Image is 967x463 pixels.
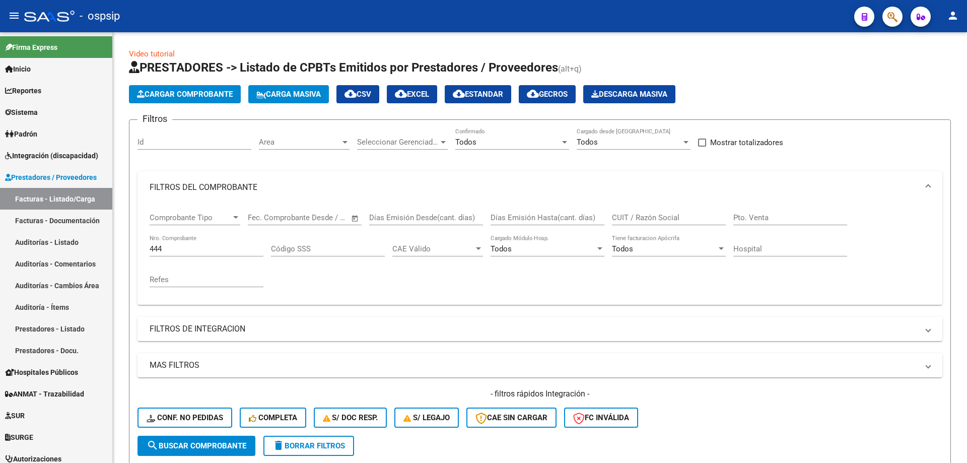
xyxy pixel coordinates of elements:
[129,49,175,58] a: Video tutorial
[933,429,957,453] iframe: Intercom live chat
[394,408,459,428] button: S/ legajo
[577,138,598,147] span: Todos
[564,408,638,428] button: FC Inválida
[137,204,942,305] div: FILTROS DEL COMPROBANTE
[137,436,255,456] button: Buscar Comprobante
[455,138,476,147] span: Todos
[150,213,231,222] span: Comprobante Tipo
[137,317,942,341] mat-expansion-panel-header: FILTROS DE INTEGRACION
[336,85,379,103] button: CSV
[527,88,539,100] mat-icon: cloud_download
[5,367,78,378] span: Hospitales Públicos
[344,90,371,99] span: CSV
[5,410,25,421] span: SUR
[5,172,97,183] span: Prestadores / Proveedores
[80,5,120,27] span: - ospsip
[392,244,474,253] span: CAE Válido
[583,85,675,103] button: Descarga Masiva
[137,112,172,126] h3: Filtros
[387,85,437,103] button: EXCEL
[8,10,20,22] mat-icon: menu
[573,413,629,422] span: FC Inválida
[403,413,450,422] span: S/ legajo
[249,413,297,422] span: Completa
[147,413,223,422] span: Conf. no pedidas
[137,90,233,99] span: Cargar Comprobante
[5,432,33,443] span: SURGE
[314,408,387,428] button: S/ Doc Resp.
[263,436,354,456] button: Borrar Filtros
[129,85,241,103] button: Cargar Comprobante
[272,441,345,450] span: Borrar Filtros
[445,85,511,103] button: Estandar
[357,138,439,147] span: Seleccionar Gerenciador
[947,10,959,22] mat-icon: person
[591,90,667,99] span: Descarga Masiva
[248,213,289,222] input: Fecha inicio
[298,213,347,222] input: Fecha fin
[5,42,57,53] span: Firma Express
[583,85,675,103] app-download-masive: Descarga masiva de comprobantes (adjuntos)
[248,85,329,103] button: Carga Masiva
[137,408,232,428] button: Conf. no pedidas
[137,388,942,400] h4: - filtros rápidos Integración -
[558,64,582,74] span: (alt+q)
[272,439,285,451] mat-icon: delete
[527,90,568,99] span: Gecros
[453,90,503,99] span: Estandar
[5,63,31,75] span: Inicio
[453,88,465,100] mat-icon: cloud_download
[350,213,361,224] button: Open calendar
[519,85,576,103] button: Gecros
[5,85,41,96] span: Reportes
[710,137,783,149] span: Mostrar totalizadores
[5,150,98,161] span: Integración (discapacidad)
[344,88,357,100] mat-icon: cloud_download
[395,90,429,99] span: EXCEL
[5,107,38,118] span: Sistema
[240,408,306,428] button: Completa
[150,323,918,335] mat-panel-title: FILTROS DE INTEGRACION
[491,244,512,253] span: Todos
[137,353,942,377] mat-expansion-panel-header: MAS FILTROS
[147,439,159,451] mat-icon: search
[256,90,321,99] span: Carga Masiva
[147,441,246,450] span: Buscar Comprobante
[466,408,557,428] button: CAE SIN CARGAR
[150,360,918,371] mat-panel-title: MAS FILTROS
[475,413,547,422] span: CAE SIN CARGAR
[5,128,37,140] span: Padrón
[323,413,378,422] span: S/ Doc Resp.
[150,182,918,193] mat-panel-title: FILTROS DEL COMPROBANTE
[259,138,340,147] span: Area
[612,244,633,253] span: Todos
[395,88,407,100] mat-icon: cloud_download
[5,388,84,400] span: ANMAT - Trazabilidad
[137,171,942,204] mat-expansion-panel-header: FILTROS DEL COMPROBANTE
[129,60,558,75] span: PRESTADORES -> Listado de CPBTs Emitidos por Prestadores / Proveedores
